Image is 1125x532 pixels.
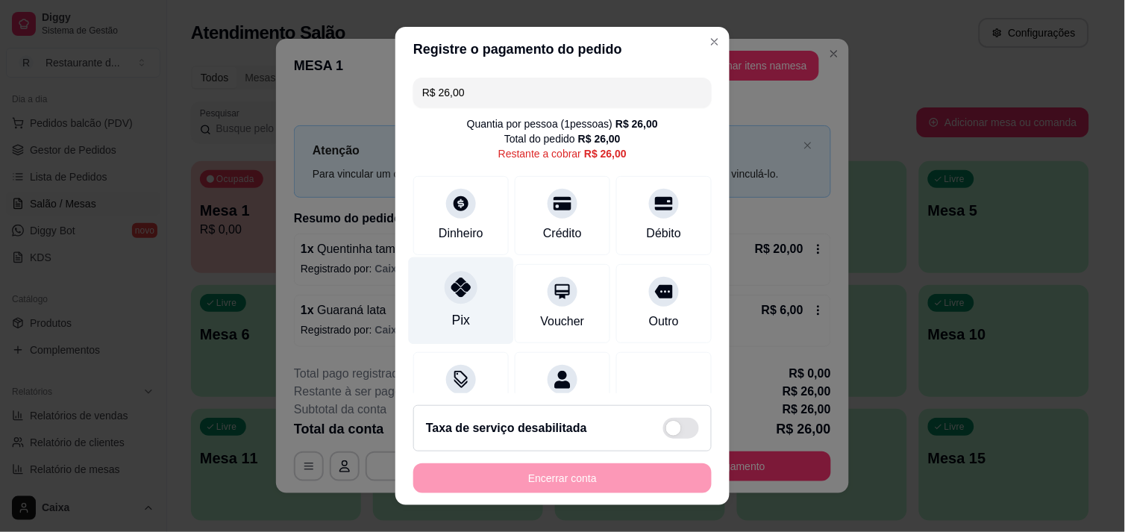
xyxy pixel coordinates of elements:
div: Restante a cobrar [498,146,627,161]
div: Voucher [541,313,585,331]
div: Outro [649,313,679,331]
button: Close [703,30,727,54]
div: Pix [452,310,470,330]
div: R$ 26,00 [584,146,627,161]
div: Total do pedido [504,131,621,146]
div: R$ 26,00 [578,131,621,146]
div: Débito [647,225,681,242]
h2: Taxa de serviço desabilitada [426,419,587,437]
div: Quantia por pessoa ( 1 pessoas) [467,116,658,131]
div: Dinheiro [439,225,483,242]
input: Ex.: hambúrguer de cordeiro [422,78,703,107]
header: Registre o pagamento do pedido [395,27,730,72]
div: R$ 26,00 [615,116,658,131]
div: Crédito [543,225,582,242]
